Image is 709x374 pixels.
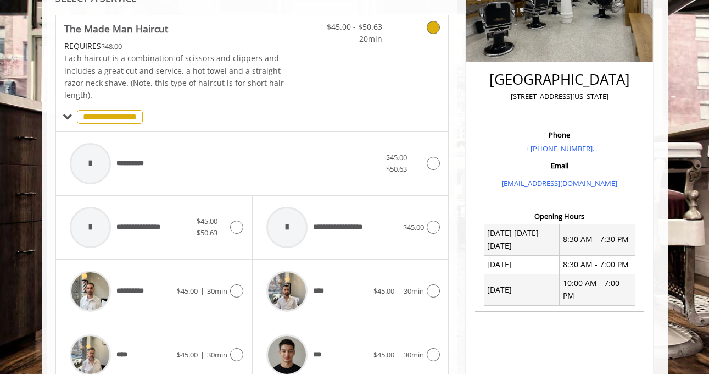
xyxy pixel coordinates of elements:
span: 20min [317,33,382,45]
span: | [397,286,401,296]
a: + [PHONE_NUMBER]. [525,144,594,153]
span: 30min [207,350,227,360]
span: 30min [207,286,227,296]
td: 8:30 AM - 7:00 PM [560,255,635,274]
span: $45.00 [373,286,394,296]
span: $45.00 [403,222,424,232]
span: $45.00 - $50.63 [197,216,221,238]
span: | [200,286,204,296]
b: The Made Man Haircut [64,21,168,36]
div: $48.00 [64,40,285,52]
span: This service needs some Advance to be paid before we block your appointment [64,41,101,51]
span: $45.00 [177,350,198,360]
h3: Email [478,162,641,169]
p: [STREET_ADDRESS][US_STATE] [478,91,641,102]
h3: Phone [478,131,641,139]
h2: [GEOGRAPHIC_DATA] [478,71,641,87]
td: 10:00 AM - 7:00 PM [560,274,635,305]
td: [DATE] [484,255,560,274]
span: $45.00 [373,350,394,360]
span: | [200,350,204,360]
h3: Opening Hours [475,212,644,220]
span: $45.00 - $50.63 [386,152,411,174]
td: [DATE] [484,274,560,305]
a: [EMAIL_ADDRESS][DOMAIN_NAME] [501,178,617,188]
span: $45.00 [177,286,198,296]
td: 8:30 AM - 7:30 PM [560,224,635,255]
span: $45.00 - $50.63 [317,21,382,33]
span: | [397,350,401,360]
span: Each haircut is a combination of scissors and clippers and includes a great cut and service, a ho... [64,53,284,100]
span: 30min [404,350,424,360]
span: 30min [404,286,424,296]
td: [DATE] [DATE] [DATE] [484,224,560,255]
